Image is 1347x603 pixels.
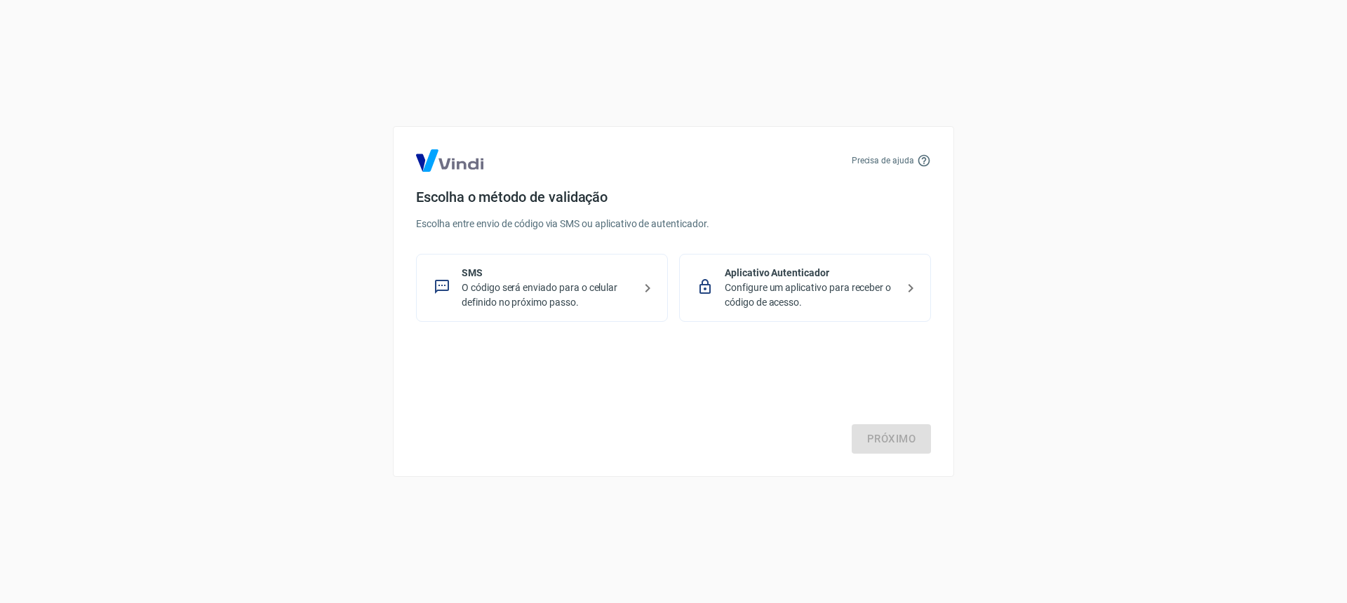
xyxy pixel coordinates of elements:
[462,280,634,310] p: O código será enviado para o celular definido no próximo passo.
[416,189,931,205] h4: Escolha o método de validação
[725,266,897,280] p: Aplicativo Autenticador
[416,217,931,231] p: Escolha entre envio de código via SMS ou aplicativo de autenticador.
[416,149,483,172] img: Logo Vind
[462,266,634,280] p: SMS
[725,280,897,310] p: Configure um aplicativo para receber o código de acesso.
[416,254,668,322] div: SMSO código será enviado para o celular definido no próximo passo.
[852,154,914,167] p: Precisa de ajuda
[679,254,931,322] div: Aplicativo AutenticadorConfigure um aplicativo para receber o código de acesso.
